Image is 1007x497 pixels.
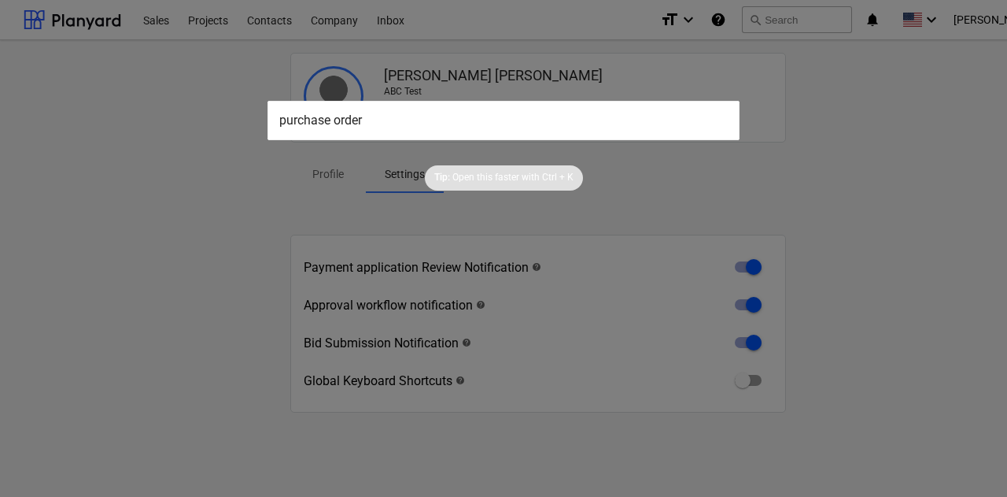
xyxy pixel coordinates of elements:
div: Tip:Open this faster withCtrl + K [425,165,583,191]
p: Open this faster with [452,171,540,184]
p: Tip: [434,171,450,184]
div: Віджет чату [928,421,1007,497]
iframe: Chat Widget [928,421,1007,497]
input: Search for projects, line-items, contracts, payment applications, subcontractors... [267,101,740,140]
p: Ctrl + K [542,171,574,184]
